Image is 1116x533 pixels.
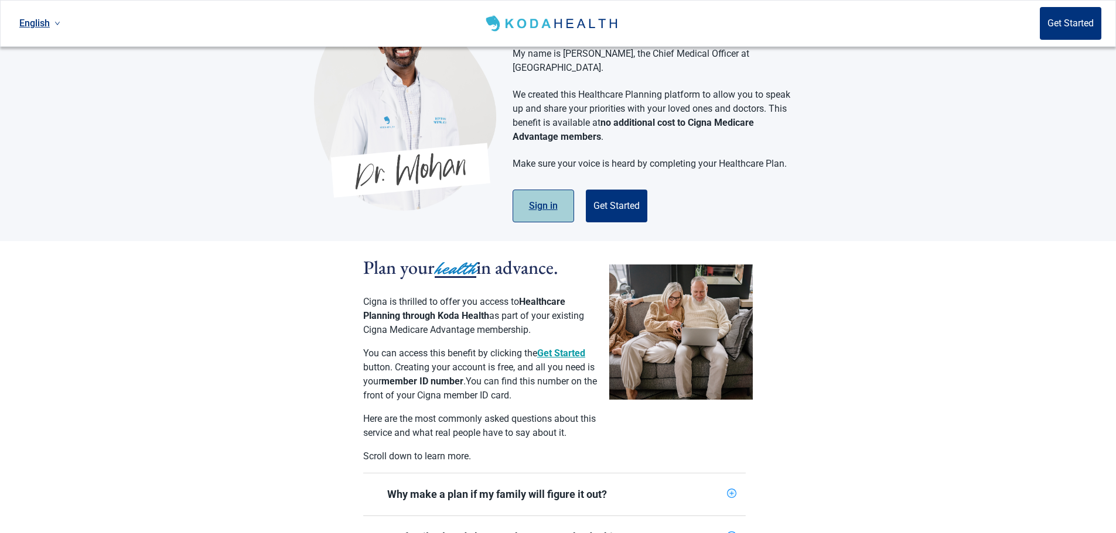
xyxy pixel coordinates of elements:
strong: no additional cost to Cigna Medicare Advantage members [513,117,754,142]
strong: member ID number [381,376,463,387]
div: Why make a plan if my family will figure it out? [363,473,746,515]
span: plus-circle [727,489,736,498]
span: Cigna is thrilled to offer you access to [363,296,519,307]
button: Sign in [513,190,574,222]
p: We created this Healthcare Planning platform to allow you to speak up and share your priorities w... [513,88,791,144]
span: in advance. [476,255,558,280]
p: Scroll down to learn more. [363,449,598,463]
p: My name is [PERSON_NAME], the Chief Medical Officer at [GEOGRAPHIC_DATA]. [513,47,791,75]
span: Plan your [363,255,435,280]
img: Koda Health [483,14,622,33]
button: Get Started [537,346,585,360]
p: You can access this benefit by clicking the button. Creating your account is free, and all you ne... [363,346,598,403]
div: Why make a plan if my family will figure it out? [387,487,722,501]
img: planSectionCouple-CV0a0q8G.png [609,264,753,400]
p: Make sure your voice is heard by completing your Healthcare Plan. [513,157,791,171]
button: Get Started [1040,7,1101,40]
span: health [435,256,476,281]
a: Current language: English [15,13,65,33]
p: Here are the most commonly asked questions about this service and what real people have to say ab... [363,412,598,440]
button: Get Started [586,190,647,222]
span: down [54,20,60,26]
